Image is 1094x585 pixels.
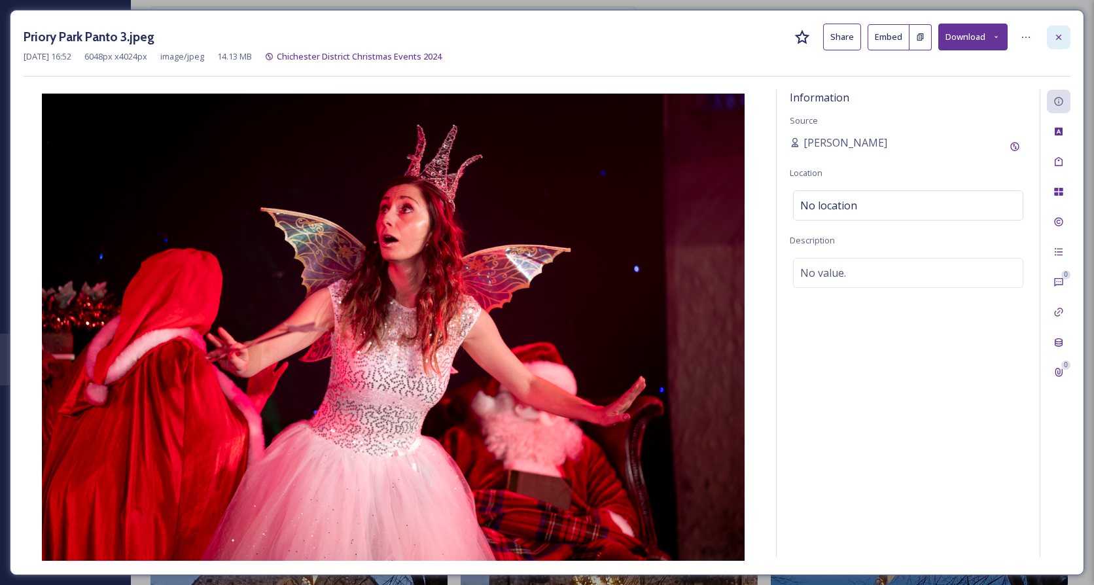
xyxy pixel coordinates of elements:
[790,167,822,179] span: Location
[24,27,154,46] h3: Priory Park Panto 3.jpeg
[938,24,1008,50] button: Download
[160,50,204,63] span: image/jpeg
[1061,270,1070,279] div: 0
[24,50,71,63] span: [DATE] 16:52
[277,50,442,62] span: Chichester District Christmas Events 2024
[84,50,147,63] span: 6048 px x 4024 px
[800,265,846,281] span: No value.
[790,234,835,246] span: Description
[790,115,818,126] span: Source
[1061,361,1070,370] div: 0
[217,50,252,63] span: 14.13 MB
[790,90,849,105] span: Information
[800,198,857,213] span: No location
[823,24,861,50] button: Share
[868,24,909,50] button: Embed
[803,135,887,151] span: [PERSON_NAME]
[24,94,763,561] img: image00006.jpeg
